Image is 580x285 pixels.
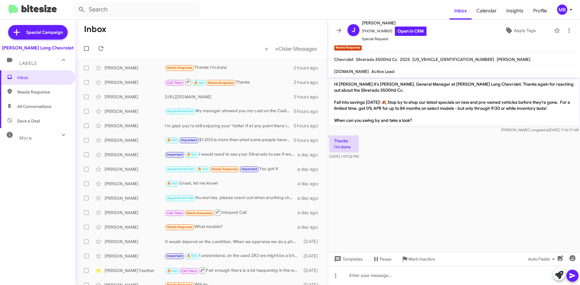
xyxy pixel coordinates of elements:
a: Profile [528,2,552,20]
span: said at [538,128,549,132]
button: Apply Tags [489,25,551,36]
button: Auto Fields [523,254,562,264]
span: Important [167,254,183,258]
div: [DATE] [301,239,323,245]
div: 5 hours ago [294,108,323,114]
button: MB [552,5,573,15]
div: a day ago [298,166,323,172]
span: 🔥 Hot [187,153,197,157]
div: You got it [165,166,298,173]
div: What models? [165,223,298,230]
span: Mark Inactive [408,254,435,264]
button: Pause [368,254,396,264]
span: Special Campaign [26,29,63,35]
div: [PERSON_NAME] [105,65,165,71]
span: Save a Deal [17,118,40,124]
div: [PERSON_NAME] Feather [105,268,165,274]
div: Inbound Call [165,209,298,216]
nav: Page navigation example [262,43,321,55]
span: Pause [380,254,391,264]
span: [PERSON_NAME] Long [DATE] 11:16:17 AM [501,128,579,132]
span: Call Them [167,81,183,85]
div: [PERSON_NAME] [105,137,165,143]
span: Needs Response [167,66,193,70]
span: [PERSON_NAME] [497,57,530,62]
span: [PERSON_NAME] [362,19,427,27]
a: Calendar [472,2,501,20]
div: [PERSON_NAME] [105,152,165,158]
span: Auto Fields [528,254,557,264]
div: [PERSON_NAME] [105,181,165,187]
div: 5 hours ago [294,123,323,129]
span: Important [167,153,183,157]
span: Important [181,138,197,142]
div: a day ago [298,152,323,158]
div: No worries, please reach out when anything changes. [165,195,298,201]
span: 🔥 Hot [167,182,177,185]
div: [PERSON_NAME] [105,94,165,100]
input: Search [73,2,200,17]
span: Special Request [362,36,427,42]
span: Apply Tags [514,25,536,36]
span: Active Lead [371,69,395,74]
div: [PERSON_NAME] [105,253,165,259]
div: [DATE] [301,253,323,259]
span: Needs Response [167,225,193,229]
div: 5 hours ago [294,137,323,143]
div: a day ago [298,210,323,216]
div: [PERSON_NAME] [105,123,165,129]
span: 🔥 Hot [198,167,208,171]
p: Hi [PERSON_NAME] it's [PERSON_NAME], General Manager at [PERSON_NAME] Long Chevrolet. Thanks agai... [329,79,579,126]
span: Appointment Set [167,196,194,200]
div: [PERSON_NAME] [105,239,165,245]
div: [PERSON_NAME] [105,108,165,114]
span: 🔥 Hot [167,269,177,273]
div: 3 hours ago [294,94,323,100]
button: Previous [261,43,272,55]
div: [PERSON_NAME] [105,79,165,85]
span: Important [242,167,257,171]
div: I'm glad you're still enjoying your 'Vette! If at any point there is something else I can help yo... [165,123,294,129]
div: [URL][DOMAIN_NAME] [165,94,294,100]
div: Fair enough there is a lot happening in the world. I don't think it's outside of the realm of pos... [165,267,301,274]
span: Labels [19,61,37,66]
span: 🔥 Hot [194,81,204,85]
span: Silverado 3500Hd Cc [356,57,398,62]
span: Needs Response [208,81,234,85]
div: [PERSON_NAME] [105,166,165,172]
a: Special Campaign [8,25,68,40]
div: $1,000 is more than what some people have. Let's get you in! [165,137,294,144]
div: [PERSON_NAME] Long Chevrolet [2,45,74,51]
span: [DOMAIN_NAME] [334,69,369,74]
div: I would need to see your Silverado to see if we could match it. Definitely not opposed to trying!... [165,151,298,158]
span: 🔥 Hot [187,254,197,258]
div: Great, let me know! [165,180,298,187]
div: [PERSON_NAME] [105,195,165,201]
div: a day ago [298,195,323,201]
span: Appointment Set [167,109,194,113]
div: [PERSON_NAME] [105,224,165,230]
small: Needs Response [334,45,362,51]
button: Next [272,43,321,55]
span: Inbox [17,74,69,81]
div: It would depend on the condition. When we appraise we do a physical inspection, mechanical inspec... [165,239,301,245]
span: Appointment Set [167,167,194,171]
button: Templates [328,254,368,264]
div: Thanks [165,78,294,86]
h1: Inbox [84,24,106,34]
div: Thanks I'm done [165,64,294,71]
span: Needs Response [17,89,69,95]
div: 2 hours ago [294,65,323,71]
span: Templates [333,254,363,264]
span: [PHONE_NUMBER] [362,27,427,36]
span: Older Messages [279,46,317,52]
div: [PERSON_NAME] [105,210,165,216]
span: [DATE] 1:09:22 PM [329,154,359,159]
a: Open in CRM [395,27,427,36]
div: a day ago [298,224,323,230]
a: Inbox [449,2,472,20]
div: MB [557,5,567,15]
span: Chevrolet [334,57,353,62]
